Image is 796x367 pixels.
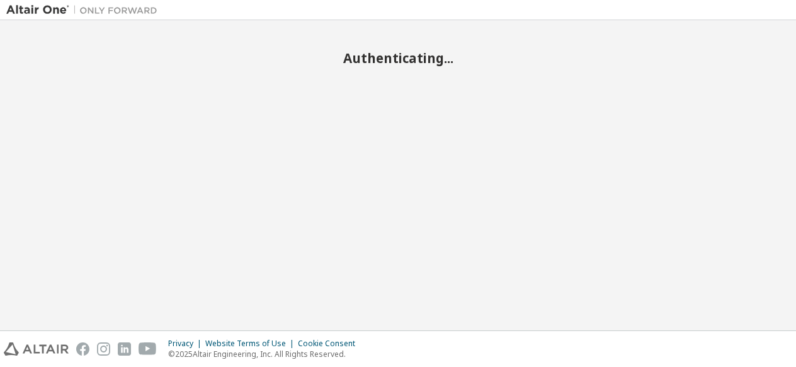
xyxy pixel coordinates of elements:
[205,339,298,349] div: Website Terms of Use
[168,349,363,359] p: © 2025 Altair Engineering, Inc. All Rights Reserved.
[6,50,790,66] h2: Authenticating...
[118,342,131,356] img: linkedin.svg
[6,4,164,16] img: Altair One
[298,339,363,349] div: Cookie Consent
[97,342,110,356] img: instagram.svg
[139,342,157,356] img: youtube.svg
[168,339,205,349] div: Privacy
[4,342,69,356] img: altair_logo.svg
[76,342,89,356] img: facebook.svg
